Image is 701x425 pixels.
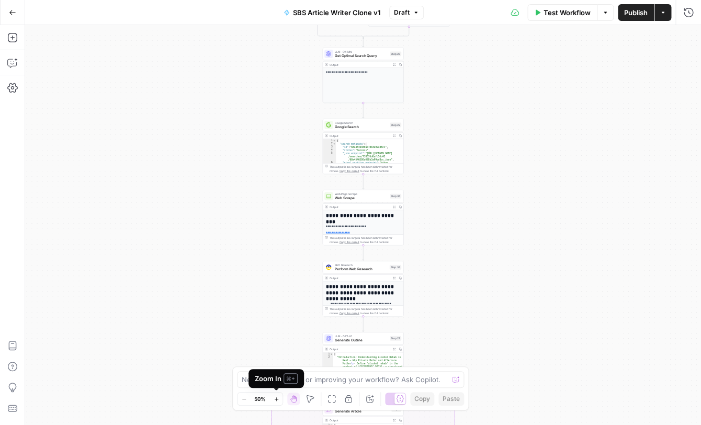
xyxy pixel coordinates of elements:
g: Edge from step_36 to step_34 [363,245,364,260]
div: Output [330,347,389,351]
span: Toggle code folding, rows 2 through 12 [333,142,336,145]
button: Copy [410,392,434,406]
div: This output is too large & has been abbreviated for review. to view the full content. [330,165,401,173]
div: This output is too large & has been abbreviated for review. to view the full content. [330,236,401,244]
div: 1 [323,139,336,142]
div: 4 [323,148,336,152]
span: Perform Web Research [335,267,388,272]
div: 5 [323,152,336,161]
div: Step 22 [390,123,401,128]
div: Step 36 [390,194,401,199]
div: Output [330,63,389,67]
span: Copy the output [340,312,359,315]
span: Copy [414,394,430,404]
div: Output [330,276,389,280]
span: Toggle code folding, rows 1 through 3 [330,352,333,355]
span: Draft [394,8,410,17]
div: This output is too large & has been abbreviated for review. to view the full content. [330,307,401,315]
span: Get Optimal Search Query [335,53,388,59]
span: Copy the output [340,169,359,173]
g: Edge from step_30 to step_26-conditional-end [363,27,409,39]
button: SBS Article Writer Clone v1 [277,4,387,21]
div: Zoom In [255,373,298,384]
div: 6 [323,161,336,177]
button: Test Workflow [527,4,597,21]
div: 1 [323,352,333,355]
div: Output [330,205,389,209]
span: SEO Research [335,263,388,267]
span: ⌘ + [284,373,298,384]
g: Edge from step_34 to step_27 [363,316,364,331]
span: Generate Article [335,409,389,414]
span: Paste [443,394,460,404]
span: Google Search [335,121,388,125]
g: Edge from step_26-conditional-end to step_28 [363,38,364,48]
span: 50% [254,395,266,403]
span: LLM · GPT-4.1 [335,334,388,338]
div: 3 [323,145,336,148]
span: Web Scrape [335,196,388,201]
span: Web Page Scrape [335,192,388,196]
div: Step 34 [390,265,402,270]
div: 2 [323,142,336,145]
button: Paste [438,392,464,406]
div: Google SearchGoogle SearchStep 22Output{ "search_metadata":{ "id":"68a4546380a078b3a99cd8cc", "st... [323,119,404,174]
div: Step 27 [390,336,401,341]
div: Step 28 [390,52,401,56]
span: SBS Article Writer Clone v1 [293,7,381,18]
span: Copy the output [340,240,359,244]
div: Output [330,134,389,138]
span: LLM · O4 Mini [335,50,388,54]
g: Edge from step_28 to step_22 [363,103,364,118]
div: LLM · GPT-4.1Generate OutlineStep 27Output[ "Introduction: Understanding Alcohol Rehab in Kent – ... [323,332,404,387]
span: Publish [624,7,648,18]
button: Publish [618,4,654,21]
span: Google Search [335,124,388,130]
img: 3hnddut9cmlpnoegpdll2wmnov83 [326,265,331,270]
button: Draft [389,6,424,19]
span: Toggle code folding, rows 1 through 126 [333,139,336,142]
span: Generate Outline [335,338,388,343]
div: Output [330,418,389,422]
g: Edge from step_22 to step_36 [363,174,364,189]
span: Test Workflow [544,7,591,18]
